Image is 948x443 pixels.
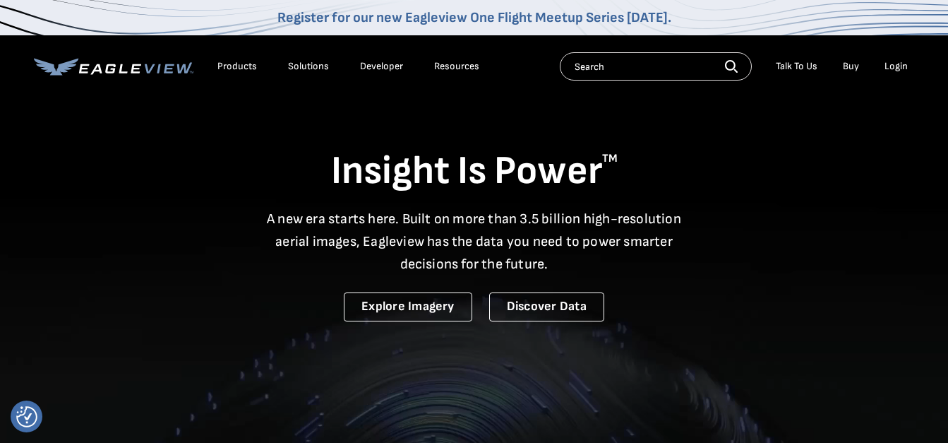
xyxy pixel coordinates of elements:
[602,152,618,165] sup: TM
[434,60,479,73] div: Resources
[560,52,752,81] input: Search
[277,9,671,26] a: Register for our new Eagleview One Flight Meetup Series [DATE].
[16,406,37,427] img: Revisit consent button
[344,293,472,321] a: Explore Imagery
[217,60,257,73] div: Products
[489,293,604,321] a: Discover Data
[843,60,859,73] a: Buy
[776,60,817,73] div: Talk To Us
[884,60,908,73] div: Login
[34,147,915,196] h1: Insight Is Power
[288,60,329,73] div: Solutions
[16,406,37,427] button: Consent Preferences
[258,208,690,276] p: A new era starts here. Built on more than 3.5 billion high-resolution aerial images, Eagleview ha...
[360,60,403,73] a: Developer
